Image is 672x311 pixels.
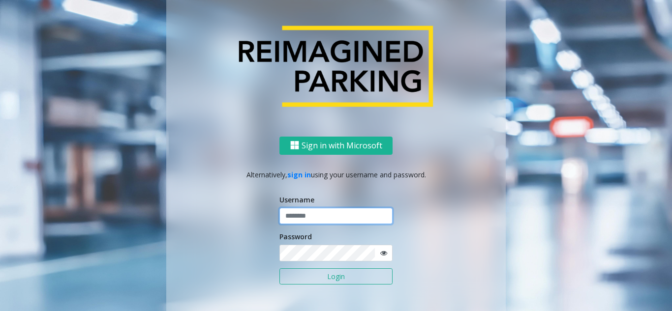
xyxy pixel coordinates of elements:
button: Sign in with Microsoft [279,136,393,154]
label: Username [279,194,314,204]
button: Login [279,268,393,285]
label: Password [279,231,312,241]
p: Alternatively, using your username and password. [176,169,496,179]
a: sign in [287,170,311,179]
